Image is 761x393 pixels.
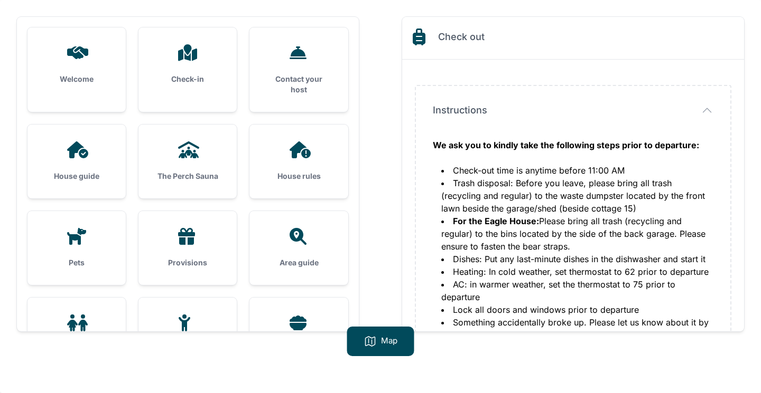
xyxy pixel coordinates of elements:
[453,216,539,226] strong: For the Eagle House:
[44,257,109,268] h3: Pets
[441,265,713,278] li: Heating: In cold weather, set thermostat to 62 prior to departure
[266,257,331,268] h3: Area guide
[44,74,109,84] h3: Welcome
[27,124,126,198] a: House guide
[266,74,331,95] h3: Contact your host
[441,303,713,316] li: Lock all doors and windows prior to departure
[249,298,348,371] a: Places to eat
[441,215,713,253] li: Please bring all trash (recycling and regular) to the bins located by the side of the back garage...
[155,257,220,268] h3: Provisions
[433,103,487,118] span: Instructions
[138,298,237,371] a: Kids attractions
[138,124,237,198] a: The Perch Sauna
[433,103,713,118] button: Instructions
[441,316,713,341] li: Something accidentally broke up. Please let us know about it by texting us a picture, and we can ...
[138,211,237,285] a: Provisions
[249,211,348,285] a: Area guide
[155,74,220,84] h3: Check-in
[438,30,485,44] h2: Check out
[249,124,348,198] a: House rules
[441,164,713,177] li: Check-out time is anytime before 11:00 AM
[381,335,397,348] p: Map
[138,27,237,101] a: Check-in
[441,253,713,265] li: Dishes: Put any last-minute dishes in the dishwasher and start it
[155,171,220,181] h3: The Perch Sauna
[266,171,331,181] h3: House rules
[249,27,348,112] a: Contact your host
[441,177,713,215] li: Trash disposal: Before you leave, please bring all trash (recycling and regular) to the waste dum...
[433,140,699,150] strong: We ask you to kindly take the following steps prior to departure:
[441,278,713,303] li: AC: in warmer weather, set the thermostat to 75 prior to departure
[27,27,126,101] a: Welcome
[27,298,126,371] a: Wellness
[44,171,109,181] h3: House guide
[27,211,126,285] a: Pets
